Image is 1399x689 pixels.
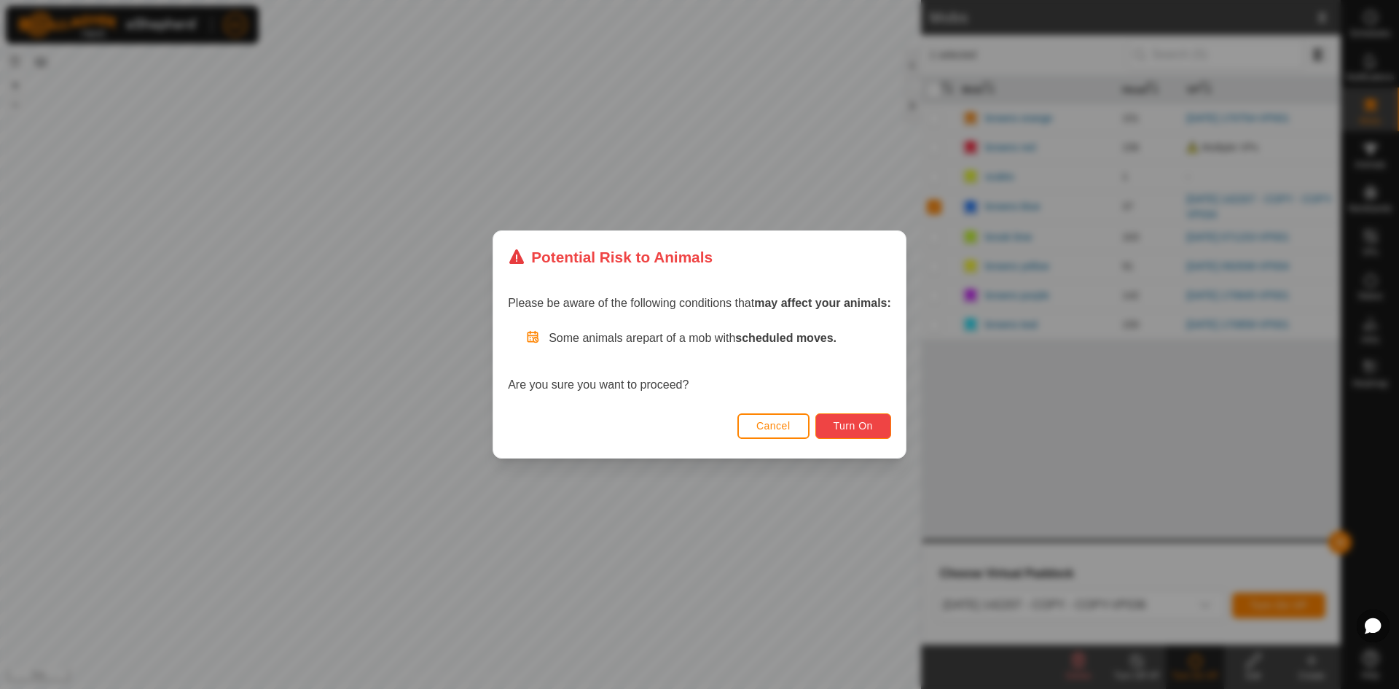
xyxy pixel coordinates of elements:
strong: may affect your animals: [754,297,891,309]
strong: scheduled moves. [735,332,836,344]
div: Are you sure you want to proceed? [508,330,891,394]
p: Some animals are [549,330,891,347]
button: Turn On [815,413,891,439]
span: Turn On [834,420,873,432]
button: Cancel [737,413,810,439]
div: Potential Risk to Animals [508,246,713,268]
span: Please be aware of the following conditions that [508,297,891,309]
span: Cancel [756,420,791,432]
span: part of a mob with [643,332,836,344]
